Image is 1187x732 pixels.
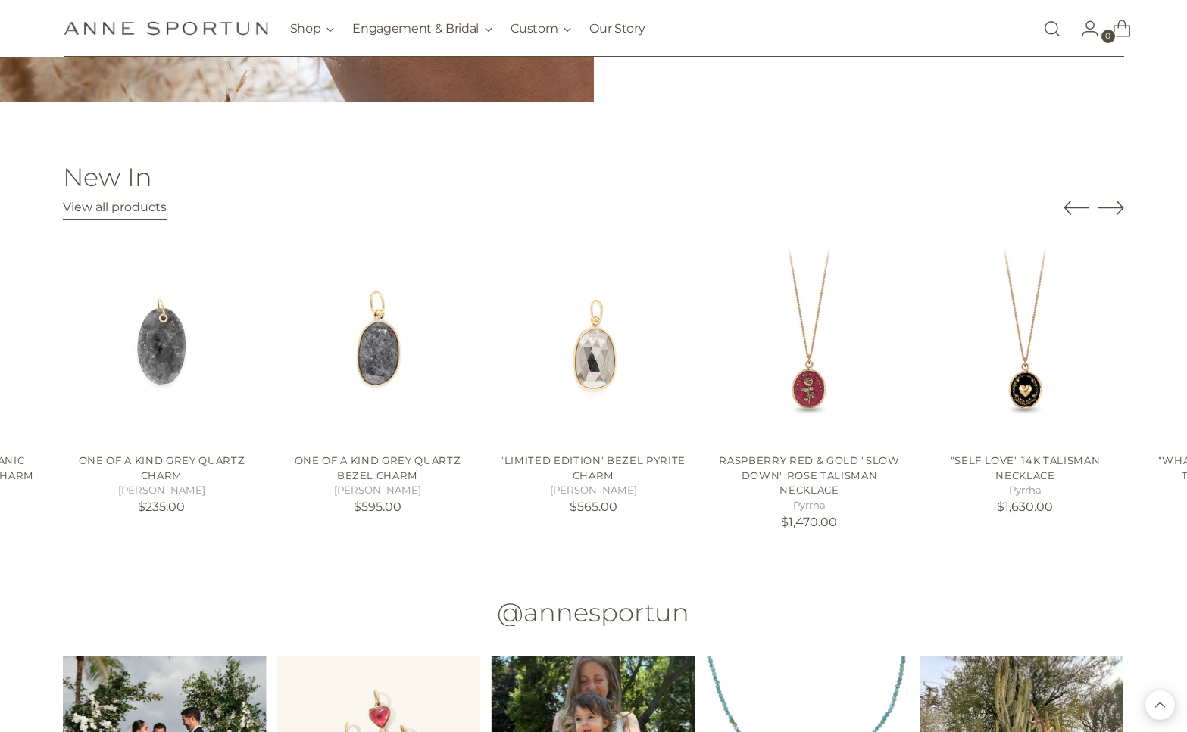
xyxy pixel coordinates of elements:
button: Move to next carousel slide [1098,195,1124,220]
h5: [PERSON_NAME] [495,483,692,498]
button: Move to previous carousel slide [1064,195,1089,221]
h5: Pyrrha [926,483,1123,498]
button: Custom [511,12,571,45]
a: One of a Kind Grey Quartz Charm [79,454,245,481]
a: Our Story [589,12,645,45]
button: Back to top [1145,690,1175,720]
a: One of a Kind Grey Quartz Bezel Charm [295,454,461,481]
button: Engagement & Bridal [352,12,492,45]
span: 0 [1101,30,1115,43]
h5: Pyrrha [711,498,907,513]
span: $235.00 [138,500,185,514]
a: Open cart modal [1101,14,1131,44]
a: View all products [63,200,167,220]
a: One of a Kind Grey Quartz Charm [63,245,260,441]
a: Anne Sportun Fine Jewellery [64,21,268,36]
a: "Self Love" 14k Talisman Necklace [951,454,1101,481]
a: 'Limited Edition' Bezel Pyrite Charm [501,454,686,481]
h5: [PERSON_NAME] [279,483,476,498]
button: Shop [290,12,335,45]
span: $565.00 [570,500,617,514]
h2: New In [63,163,167,191]
span: View all products [63,200,167,214]
a: 'Limited Edition' Bezel Pyrite Charm [495,245,692,441]
span: $595.00 [354,500,401,514]
span: $1,470.00 [781,515,837,529]
a: Go to the account page [1069,14,1099,44]
a: One of a Kind Grey Quartz Bezel Charm [279,245,476,441]
h5: [PERSON_NAME] [63,483,260,498]
span: $1,630.00 [997,500,1053,514]
a: Open search modal [1037,14,1067,44]
h2: @annesportun [328,598,858,626]
a: Raspberry Red & Gold [711,245,907,441]
a: Raspberry Red & Gold "Slow Down" Rose Talisman Necklace [719,454,899,496]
